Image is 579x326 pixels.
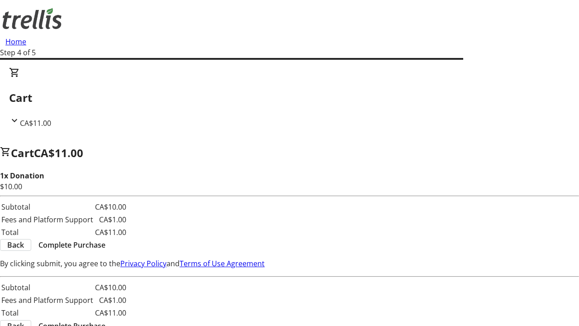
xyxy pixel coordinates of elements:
span: CA$11.00 [34,145,83,160]
h2: Cart [9,90,570,106]
a: Privacy Policy [120,259,166,268]
button: Complete Purchase [31,240,113,250]
span: Back [7,240,24,250]
td: CA$10.00 [95,282,127,293]
td: CA$11.00 [95,226,127,238]
td: Fees and Platform Support [1,294,94,306]
td: CA$11.00 [95,307,127,319]
td: CA$1.00 [95,294,127,306]
td: Total [1,307,94,319]
td: Subtotal [1,282,94,293]
span: Cart [11,145,34,160]
a: Terms of Use Agreement [180,259,265,268]
span: Complete Purchase [38,240,105,250]
td: Fees and Platform Support [1,214,94,225]
div: CartCA$11.00 [9,67,570,129]
td: Subtotal [1,201,94,213]
td: Total [1,226,94,238]
td: CA$10.00 [95,201,127,213]
span: CA$11.00 [20,118,51,128]
td: CA$1.00 [95,214,127,225]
